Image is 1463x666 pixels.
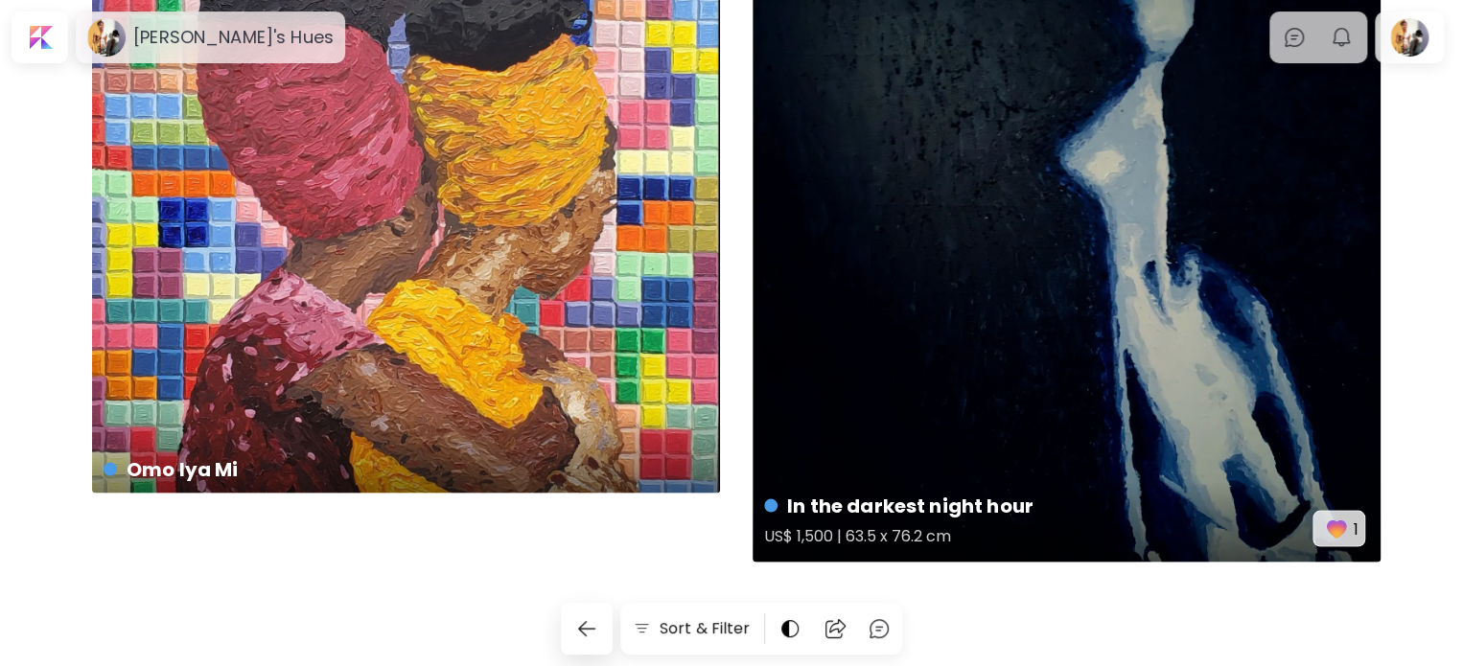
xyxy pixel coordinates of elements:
a: back [561,603,620,655]
h4: In the darkest night hour [764,491,1312,519]
button: bellIcon [1325,21,1358,54]
img: bellIcon [1330,26,1353,49]
img: favorites [1323,515,1350,541]
img: chatIcon [1283,26,1306,49]
h4: Omo Iya Mi [104,454,705,483]
img: chatIcon [868,617,891,640]
h6: Sort & Filter [660,617,751,640]
button: favorites1 [1312,510,1365,546]
h5: US$ 1,500 | 63.5 x 76.2 cm [764,519,1312,558]
h6: [PERSON_NAME]'s Hues [133,26,334,49]
img: back [575,617,598,640]
button: back [561,603,613,655]
p: 1 [1354,517,1358,540]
